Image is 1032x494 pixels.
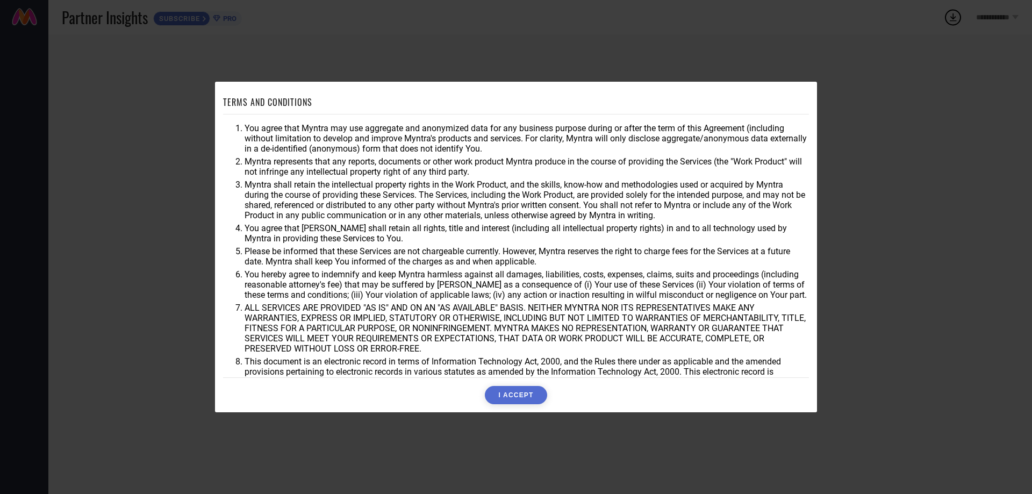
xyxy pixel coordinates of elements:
[245,223,809,244] li: You agree that [PERSON_NAME] shall retain all rights, title and interest (including all intellect...
[245,356,809,387] li: This document is an electronic record in terms of Information Technology Act, 2000, and the Rules...
[245,180,809,220] li: Myntra shall retain the intellectual property rights in the Work Product, and the skills, know-ho...
[245,246,809,267] li: Please be informed that these Services are not chargeable currently. However, Myntra reserves the...
[245,303,809,354] li: ALL SERVICES ARE PROVIDED "AS IS" AND ON AN "AS AVAILABLE" BASIS. NEITHER MYNTRA NOR ITS REPRESEN...
[223,96,312,109] h1: TERMS AND CONDITIONS
[245,123,809,154] li: You agree that Myntra may use aggregate and anonymized data for any business purpose during or af...
[245,156,809,177] li: Myntra represents that any reports, documents or other work product Myntra produce in the course ...
[245,269,809,300] li: You hereby agree to indemnify and keep Myntra harmless against all damages, liabilities, costs, e...
[485,386,547,404] button: I ACCEPT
